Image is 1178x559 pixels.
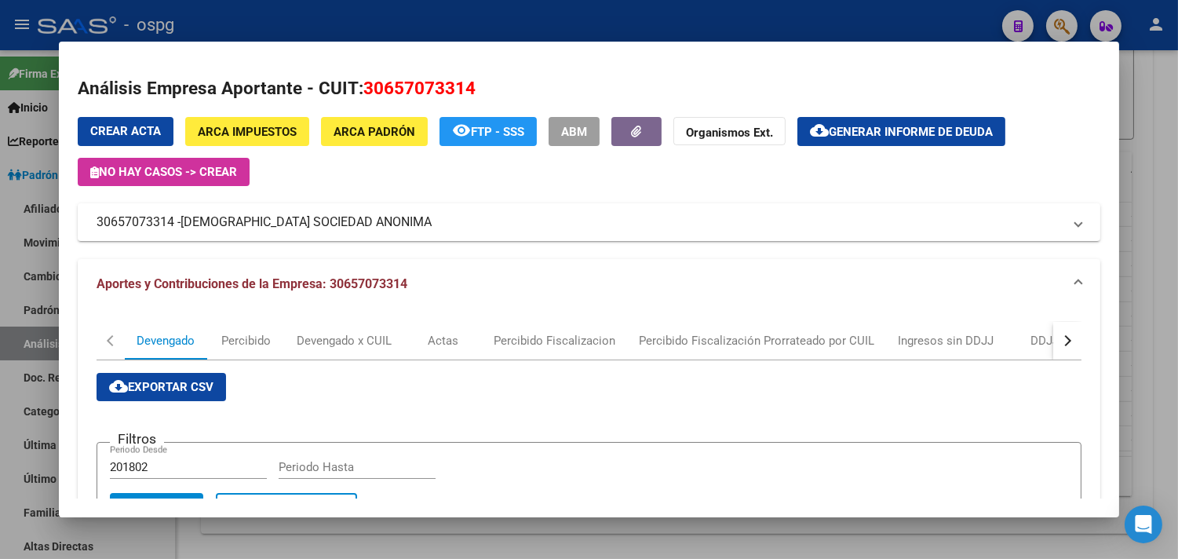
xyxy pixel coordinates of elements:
mat-expansion-panel-header: Aportes y Contribuciones de la Empresa: 30657073314 [78,259,1100,309]
button: ARCA Padrón [321,117,428,146]
span: ARCA Padrón [334,125,415,139]
div: Percibido Fiscalización Prorrateado por CUIL [639,332,874,349]
mat-expansion-panel-header: 30657073314 -[DEMOGRAPHIC_DATA] SOCIEDAD ANONIMA [78,203,1100,241]
button: Crear Acta [78,117,173,146]
div: Ingresos sin DDJJ [898,332,994,349]
button: Generar informe de deuda [797,117,1005,146]
div: Actas [428,332,458,349]
button: Exportar CSV [97,373,226,401]
span: Crear Acta [90,124,161,138]
button: Buscar [110,493,203,524]
div: Devengado [137,332,195,349]
h3: Filtros [110,430,164,448]
span: [DEMOGRAPHIC_DATA] SOCIEDAD ANONIMA [181,213,432,232]
span: ABM [561,125,587,139]
span: ARCA Impuestos [198,125,297,139]
span: No hay casos -> Crear [90,165,237,179]
span: Aportes y Contribuciones de la Empresa: 30657073314 [97,276,407,291]
div: Percibido Fiscalizacion [494,332,615,349]
span: FTP - SSS [471,125,524,139]
button: No hay casos -> Crear [78,158,250,186]
mat-panel-title: 30657073314 - [97,213,1063,232]
div: DDJJ [1030,332,1059,349]
button: ABM [549,117,600,146]
button: FTP - SSS [439,117,537,146]
h2: Análisis Empresa Aportante - CUIT: [78,75,1100,102]
div: Devengado x CUIL [297,332,392,349]
strong: Organismos Ext. [686,126,773,140]
mat-icon: cloud_download [810,121,829,140]
span: 30657073314 [363,78,476,98]
mat-icon: cloud_download [109,377,128,396]
button: Organismos Ext. [673,117,786,146]
mat-icon: remove_red_eye [452,121,471,140]
span: Exportar CSV [109,380,213,394]
button: Borrar Filtros [216,493,357,524]
div: Open Intercom Messenger [1125,506,1162,543]
div: Percibido [221,332,271,349]
button: ARCA Impuestos [185,117,309,146]
span: Generar informe de deuda [829,125,993,139]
